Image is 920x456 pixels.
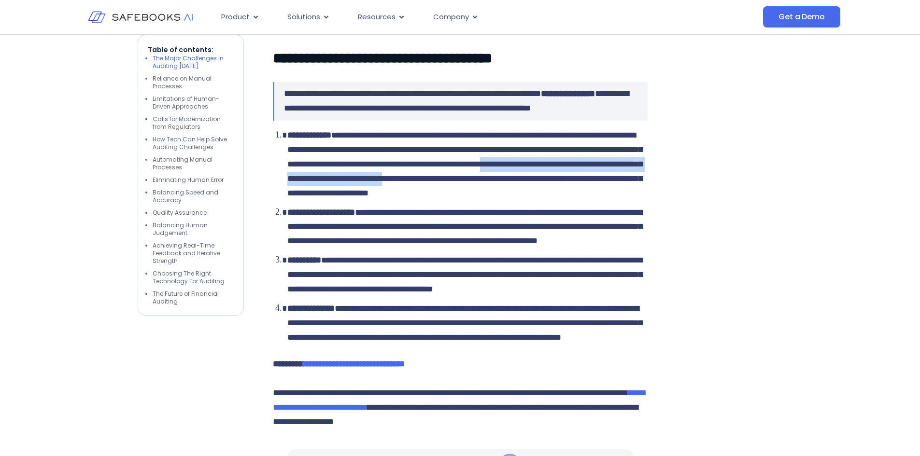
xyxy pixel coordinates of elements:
p: Table of contents: [148,45,234,55]
nav: Menu [213,8,666,27]
li: Quality Assurance [153,209,234,217]
li: The Future of Financial Auditing [153,290,234,305]
li: How Tech Can Help Solve Auditing Challenges [153,136,234,151]
span: Product [221,12,250,23]
span: Solutions [287,12,320,23]
li: Reliance on Manual Processes [153,75,234,90]
li: The Major Challenges in Auditing [DATE] [153,55,234,70]
li: Eliminating Human Error [153,176,234,184]
li: Balancing Human Judgement [153,221,234,237]
span: Resources [358,12,396,23]
a: Get a Demo [763,6,840,28]
li: Automating Manual Processes [153,156,234,171]
li: Calls for Modernization from Regulators [153,115,234,131]
li: Limitations of Human-Driven Approaches [153,95,234,111]
li: Achieving Real-Time Feedback and Iterative Strength [153,242,234,265]
li: Choosing The Right Technology For Auditing [153,270,234,285]
li: Balancing Speed and Accuracy [153,189,234,204]
span: Get a Demo [778,12,824,22]
span: Company [433,12,469,23]
div: Menu Toggle [213,8,666,27]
